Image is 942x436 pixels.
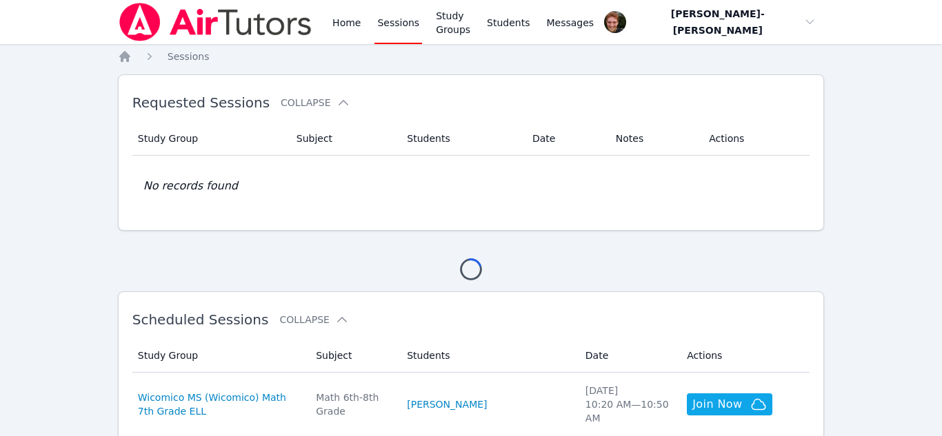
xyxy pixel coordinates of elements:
th: Actions [679,339,810,373]
span: Requested Sessions [132,94,270,111]
th: Study Group [132,339,308,373]
div: [DATE] 10:20 AM — 10:50 AM [585,384,670,425]
span: Messages [547,16,594,30]
span: Scheduled Sessions [132,311,269,328]
td: No records found [132,156,810,216]
a: [PERSON_NAME] [407,397,487,411]
span: Join Now [692,396,742,413]
a: Wicomico MS (Wicomico) Math 7th Grade ELL [138,391,299,418]
button: Collapse [281,96,350,110]
span: Sessions [168,51,210,62]
th: Date [524,122,608,156]
button: Collapse [279,313,348,326]
div: Math 6th-8th Grade [316,391,390,418]
th: Notes [608,122,701,156]
button: Join Now [687,393,772,415]
th: Students [399,122,524,156]
th: Date [577,339,679,373]
a: Sessions [168,50,210,63]
nav: Breadcrumb [118,50,825,63]
th: Subject [288,122,399,156]
th: Actions [701,122,810,156]
th: Study Group [132,122,288,156]
th: Subject [308,339,399,373]
th: Students [399,339,577,373]
img: Air Tutors [118,3,313,41]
